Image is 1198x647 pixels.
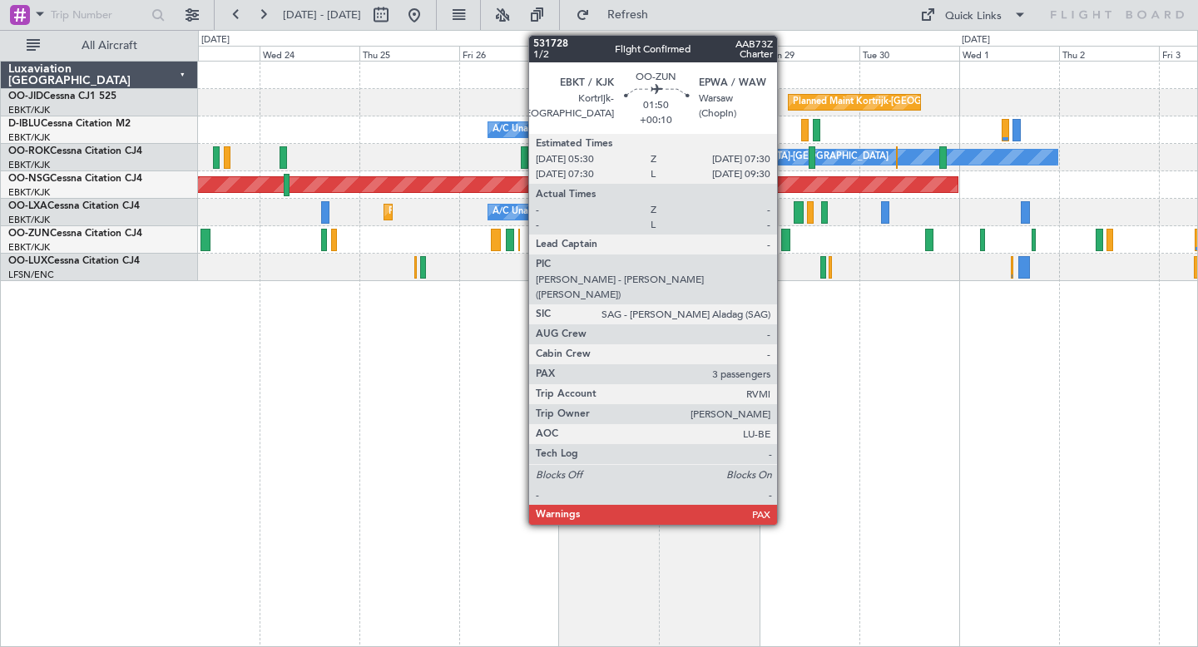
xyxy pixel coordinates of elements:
[389,200,582,225] div: Planned Maint Kortrijk-[GEOGRAPHIC_DATA]
[959,46,1059,61] div: Wed 1
[8,146,142,156] a: OO-ROKCessna Citation CJ4
[18,32,181,59] button: All Aircraft
[8,146,50,156] span: OO-ROK
[8,174,50,184] span: OO-NSG
[592,200,661,225] div: A/C Unavailable
[664,145,889,170] div: Owner [GEOGRAPHIC_DATA]-[GEOGRAPHIC_DATA]
[8,91,116,101] a: OO-JIDCessna CJ1 525
[945,8,1002,25] div: Quick Links
[593,9,663,21] span: Refresh
[8,174,142,184] a: OO-NSGCessna Citation CJ4
[8,201,140,211] a: OO-LXACessna Citation CJ4
[8,269,54,281] a: LFSN/ENC
[8,256,140,266] a: OO-LUXCessna Citation CJ4
[160,46,260,61] div: Tue 23
[8,119,131,129] a: D-IBLUCessna Citation M2
[493,200,802,225] div: A/C Unavailable [GEOGRAPHIC_DATA] ([GEOGRAPHIC_DATA] National)
[859,46,959,61] div: Tue 30
[8,229,50,239] span: OO-ZUN
[201,33,230,47] div: [DATE]
[760,46,859,61] div: Mon 29
[459,46,559,61] div: Fri 26
[8,256,47,266] span: OO-LUX
[359,46,459,61] div: Thu 25
[8,119,41,129] span: D-IBLU
[8,186,50,199] a: EBKT/KJK
[8,159,50,171] a: EBKT/KJK
[592,117,858,142] div: A/C Unavailable [GEOGRAPHIC_DATA]-[GEOGRAPHIC_DATA]
[8,91,43,101] span: OO-JID
[51,2,146,27] input: Trip Number
[659,46,759,61] div: Sun 28
[568,2,668,28] button: Refresh
[962,33,990,47] div: [DATE]
[8,104,50,116] a: EBKT/KJK
[43,40,176,52] span: All Aircraft
[912,2,1035,28] button: Quick Links
[8,214,50,226] a: EBKT/KJK
[260,46,359,61] div: Wed 24
[559,46,659,61] div: Sat 27
[793,90,987,115] div: Planned Maint Kortrijk-[GEOGRAPHIC_DATA]
[8,201,47,211] span: OO-LXA
[8,229,142,239] a: OO-ZUNCessna Citation CJ4
[1059,46,1159,61] div: Thu 2
[8,241,50,254] a: EBKT/KJK
[493,117,802,142] div: A/C Unavailable [GEOGRAPHIC_DATA] ([GEOGRAPHIC_DATA] National)
[8,131,50,144] a: EBKT/KJK
[283,7,361,22] span: [DATE] - [DATE]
